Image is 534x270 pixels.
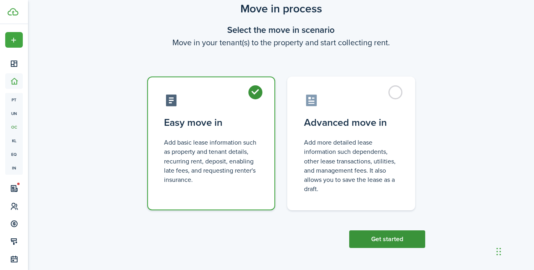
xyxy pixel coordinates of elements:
[164,138,258,184] control-radio-card-description: Add basic lease information such as property and tenant details, recurring rent, deposit, enablin...
[5,120,23,134] a: oc
[5,107,23,120] a: un
[137,0,425,17] scenario-title: Move in process
[164,115,258,130] control-radio-card-title: Easy move in
[8,8,18,16] img: TenantCloud
[137,23,425,36] wizard-step-header-title: Select the move in scenario
[304,115,398,130] control-radio-card-title: Advanced move in
[137,36,425,48] wizard-step-header-description: Move in your tenant(s) to the property and start collecting rent.
[494,232,534,270] iframe: Chat Widget
[5,32,23,48] button: Open menu
[304,138,398,193] control-radio-card-description: Add more detailed lease information such dependents, other lease transactions, utilities, and man...
[349,230,425,248] button: Get started
[5,161,23,175] a: in
[5,147,23,161] a: eq
[5,93,23,107] a: pt
[5,134,23,147] a: kl
[496,240,501,264] div: Drag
